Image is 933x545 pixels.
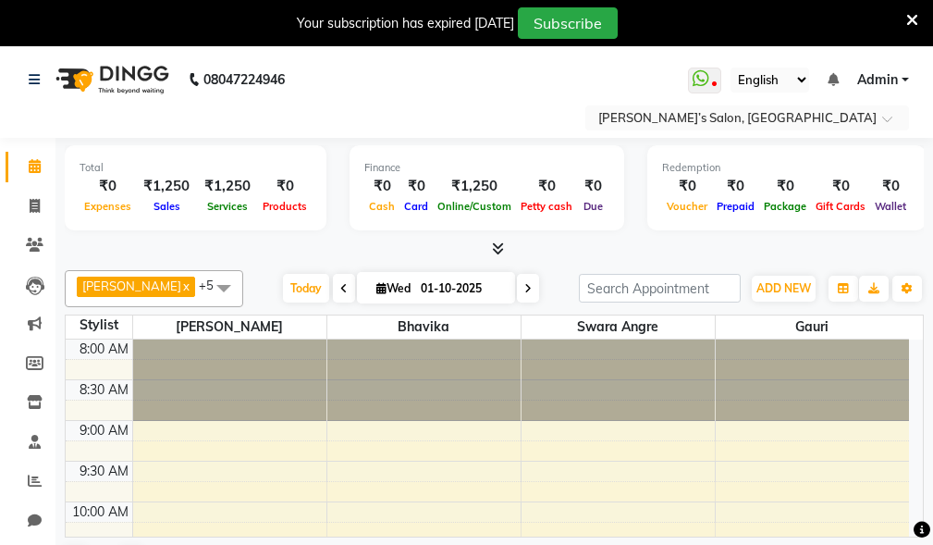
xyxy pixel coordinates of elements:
span: Package [759,200,811,213]
div: ₹0 [811,176,870,197]
div: ₹0 [258,176,312,197]
div: Stylist [66,316,132,335]
div: 9:30 AM [76,462,132,481]
span: Admin [857,70,898,90]
div: ₹1,250 [433,176,516,197]
div: Redemption [662,160,911,176]
span: Today [283,274,329,303]
span: Wed [372,281,415,295]
span: Prepaid [712,200,759,213]
span: Services [203,200,252,213]
a: x [181,279,190,293]
div: ₹0 [364,176,399,197]
span: ADD NEW [756,281,811,295]
span: Card [399,200,433,213]
div: ₹0 [712,176,759,197]
span: Petty cash [516,200,577,213]
div: Total [80,160,312,176]
div: 9:00 AM [76,421,132,440]
div: ₹1,250 [136,176,197,197]
div: 8:00 AM [76,340,132,359]
span: [PERSON_NAME] [82,279,181,293]
div: ₹0 [662,176,712,197]
span: Products [258,200,312,213]
span: Expenses [80,200,136,213]
span: Sales [149,200,185,213]
span: Due [579,200,608,213]
span: Bhavika [327,316,521,339]
span: Swara Angre [522,316,715,339]
span: Online/Custom [433,200,516,213]
div: ₹0 [870,176,911,197]
div: 10:00 AM [68,502,132,522]
div: ₹0 [399,176,433,197]
span: Gauri [716,316,910,339]
button: Subscribe [518,7,618,39]
span: +5 [199,278,227,292]
span: Gift Cards [811,200,870,213]
span: Voucher [662,200,712,213]
input: 2025-10-01 [415,275,508,303]
div: Finance [364,160,609,176]
div: ₹0 [759,176,811,197]
div: ₹1,250 [197,176,258,197]
span: Cash [364,200,399,213]
button: ADD NEW [752,276,816,302]
div: ₹0 [80,176,136,197]
div: 8:30 AM [76,380,132,400]
span: Wallet [870,200,911,213]
img: logo [47,54,174,105]
span: [PERSON_NAME] [133,316,326,339]
div: Your subscription has expired [DATE] [297,14,514,33]
div: ₹0 [516,176,577,197]
b: 08047224946 [203,54,285,105]
input: Search Appointment [579,274,741,303]
div: ₹0 [577,176,609,197]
